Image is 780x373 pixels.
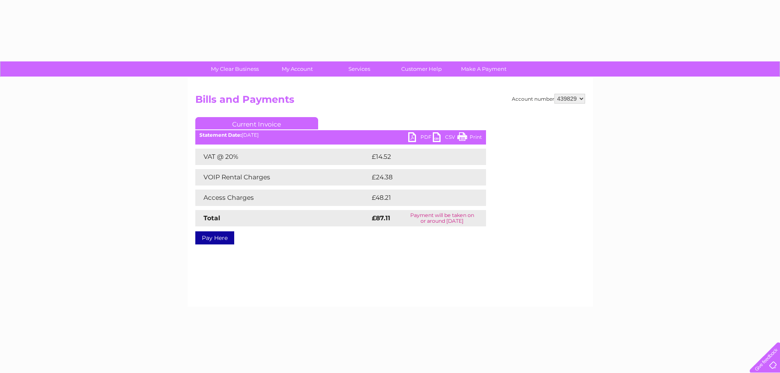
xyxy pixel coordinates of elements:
td: VAT @ 20% [195,149,370,165]
a: Customer Help [388,61,455,77]
a: PDF [408,132,433,144]
div: [DATE] [195,132,486,138]
a: Pay Here [195,231,234,244]
td: £14.52 [370,149,469,165]
a: CSV [433,132,457,144]
td: Access Charges [195,190,370,206]
b: Statement Date: [199,132,242,138]
h2: Bills and Payments [195,94,585,109]
a: My Clear Business [201,61,269,77]
td: VOIP Rental Charges [195,169,370,185]
strong: £87.11 [372,214,390,222]
a: Services [326,61,393,77]
td: £48.21 [370,190,469,206]
a: Print [457,132,482,144]
strong: Total [203,214,220,222]
a: Current Invoice [195,117,318,129]
div: Account number [512,94,585,104]
td: £24.38 [370,169,470,185]
a: Make A Payment [450,61,518,77]
a: My Account [263,61,331,77]
td: Payment will be taken on or around [DATE] [398,210,486,226]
